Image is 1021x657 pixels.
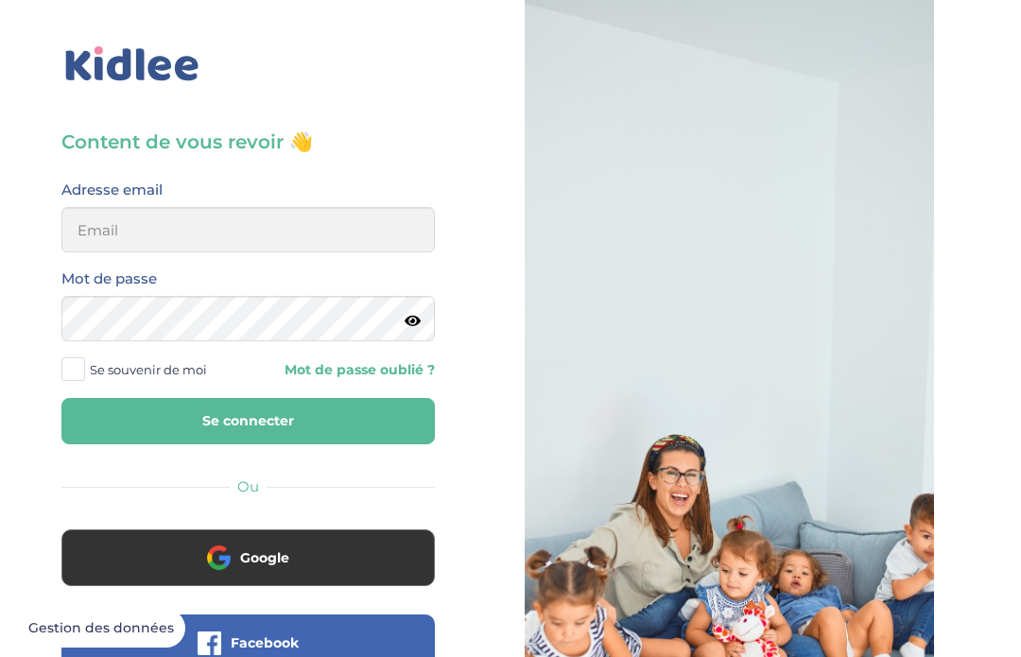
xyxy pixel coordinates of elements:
[28,620,174,637] span: Gestion des données
[207,545,231,569] img: google.png
[263,361,436,379] a: Mot de passe oublié ?
[61,267,157,291] label: Mot de passe
[90,357,207,382] span: Se souvenir de moi
[17,609,185,648] button: Gestion des données
[198,631,221,655] img: facebook.png
[61,529,435,586] button: Google
[231,633,299,652] span: Facebook
[240,548,289,567] span: Google
[61,129,435,155] h3: Content de vous revoir 👋
[237,477,259,495] span: Ou
[61,178,163,202] label: Adresse email
[61,398,435,444] button: Se connecter
[61,562,435,579] a: Google
[61,207,435,252] input: Email
[61,43,203,86] img: logo_kidlee_bleu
